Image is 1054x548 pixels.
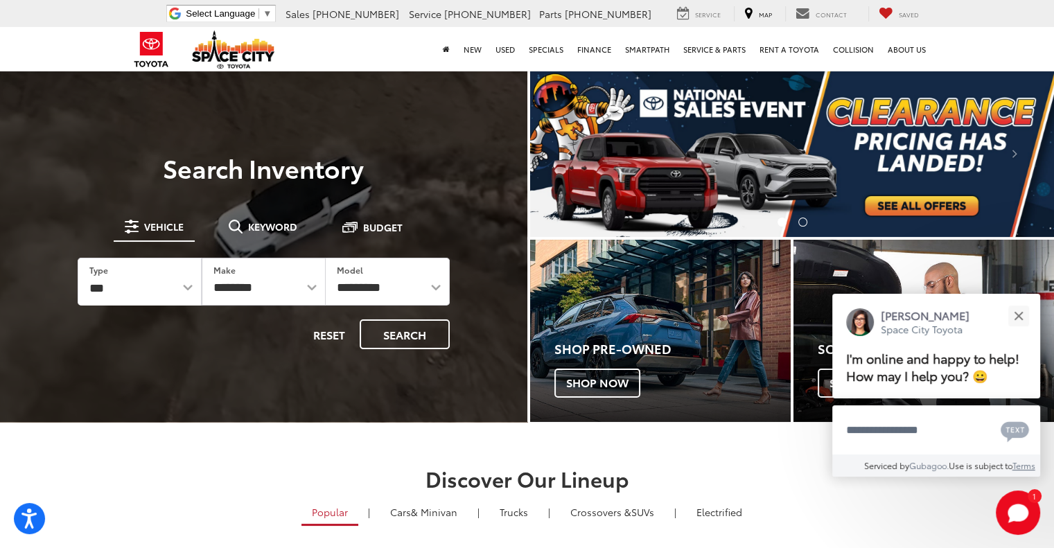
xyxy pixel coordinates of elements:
span: Select Language [186,8,255,19]
label: Make [213,264,236,276]
a: SUVs [560,500,665,524]
a: Specials [522,27,570,71]
a: Select Language​ [186,8,272,19]
span: ​ [258,8,259,19]
p: Space City Toyota [881,323,969,336]
span: 1 [1033,493,1036,499]
a: Popular [301,500,358,526]
button: Search [360,319,450,349]
label: Model [337,264,363,276]
textarea: Type your message [832,405,1040,455]
li: | [671,505,680,519]
span: Shop Now [554,369,640,398]
li: Go to slide number 2. [798,218,807,227]
span: Map [759,10,772,19]
a: Service & Parts [676,27,753,71]
span: & Minivan [411,505,457,519]
a: Map [734,6,782,21]
span: Serviced by [864,459,909,471]
a: My Saved Vehicles [868,6,929,21]
span: Vehicle [144,222,184,231]
a: Used [489,27,522,71]
h2: Discover Our Lineup [39,467,1016,490]
span: Use is subject to [949,459,1012,471]
a: Finance [570,27,618,71]
div: Close[PERSON_NAME]Space City ToyotaI'm online and happy to help! How may I help you? 😀Type your m... [832,294,1040,477]
button: Click to view next picture. [976,97,1054,209]
span: Sales [286,7,310,21]
a: Collision [826,27,881,71]
a: Contact [785,6,857,21]
button: Toggle Chat Window [996,490,1040,535]
span: ▼ [263,8,272,19]
li: | [545,505,554,519]
a: Shop Pre-Owned Shop Now [530,240,791,422]
svg: Start Chat [996,490,1040,535]
li: | [474,505,483,519]
a: Terms [1012,459,1035,471]
img: Space City Toyota [192,30,275,69]
span: [PHONE_NUMBER] [313,7,399,21]
span: Budget [363,222,403,232]
a: About Us [881,27,933,71]
a: Rent a Toyota [753,27,826,71]
li: | [364,505,374,519]
span: [PHONE_NUMBER] [565,7,651,21]
a: Trucks [489,500,538,524]
span: Crossovers & [570,505,631,519]
svg: Text [1001,420,1029,442]
span: Service [695,10,721,19]
span: Contact [816,10,847,19]
button: Close [1003,301,1033,330]
div: Toyota [793,240,1054,422]
span: Schedule Now [818,369,930,398]
span: Saved [899,10,919,19]
button: Chat with SMS [996,414,1033,445]
a: Home [436,27,457,71]
img: Toyota [125,27,177,72]
button: Click to view previous picture. [530,97,608,209]
span: [PHONE_NUMBER] [444,7,531,21]
h4: Schedule Service [818,342,1054,356]
h3: Search Inventory [58,154,469,182]
h4: Shop Pre-Owned [554,342,791,356]
a: Cars [380,500,468,524]
a: Gubagoo. [909,459,949,471]
a: New [457,27,489,71]
label: Type [89,264,108,276]
a: SmartPath [618,27,676,71]
a: Schedule Service Schedule Now [793,240,1054,422]
span: Parts [539,7,562,21]
p: [PERSON_NAME] [881,308,969,323]
a: Service [667,6,731,21]
span: Service [409,7,441,21]
button: Reset [301,319,357,349]
span: Keyword [248,222,297,231]
span: I'm online and happy to help! How may I help you? 😀 [846,349,1019,385]
div: Toyota [530,240,791,422]
li: Go to slide number 1. [778,218,787,227]
a: Electrified [686,500,753,524]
